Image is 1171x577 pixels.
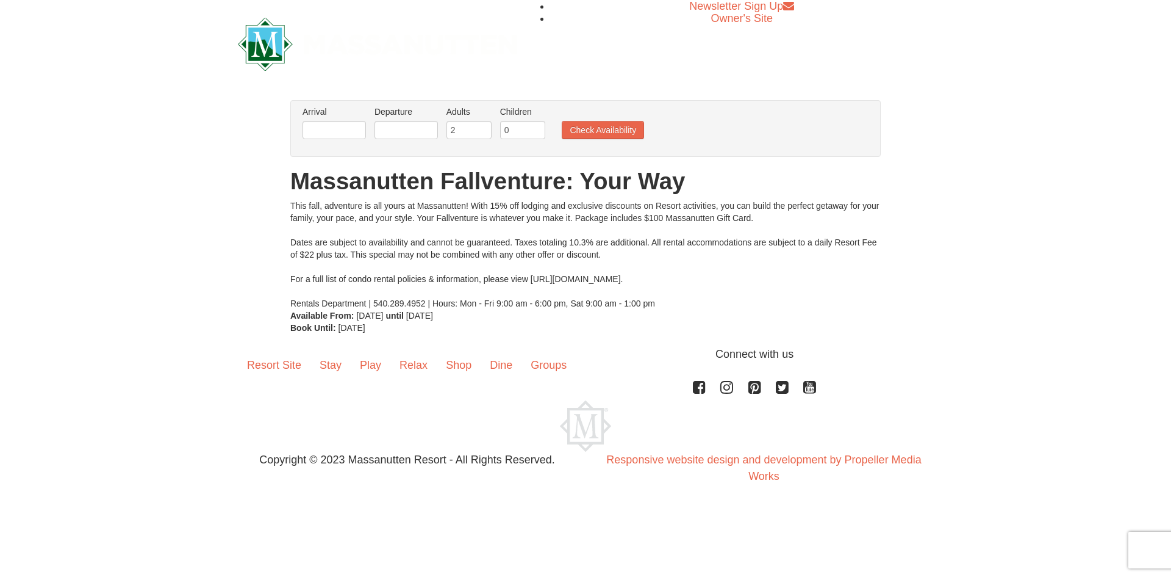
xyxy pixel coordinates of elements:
a: Relax [390,346,437,384]
a: Groups [521,346,576,384]
span: [DATE] [356,311,383,321]
a: Shop [437,346,481,384]
strong: Available From: [290,311,354,321]
strong: Book Until: [290,323,336,333]
a: Stay [310,346,351,384]
p: Copyright © 2023 Massanutten Resort - All Rights Reserved. [229,452,585,468]
a: Owner's Site [711,12,773,24]
a: Dine [481,346,521,384]
a: Play [351,346,390,384]
a: Massanutten Resort [238,28,517,57]
strong: until [385,311,404,321]
h1: Massanutten Fallventure: Your Way [290,169,881,194]
a: Responsive website design and development by Propeller Media Works [606,454,921,482]
label: Departure [374,106,438,118]
label: Adults [446,106,492,118]
img: Massanutten Resort Logo [560,401,611,452]
p: Connect with us [238,346,933,363]
span: [DATE] [338,323,365,333]
span: [DATE] [406,311,433,321]
button: Check Availability [562,121,644,139]
a: Resort Site [238,346,310,384]
img: Massanutten Resort Logo [238,18,517,71]
label: Arrival [303,106,366,118]
div: This fall, adventure is all yours at Massanutten! With 15% off lodging and exclusive discounts on... [290,200,881,310]
label: Children [500,106,545,118]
